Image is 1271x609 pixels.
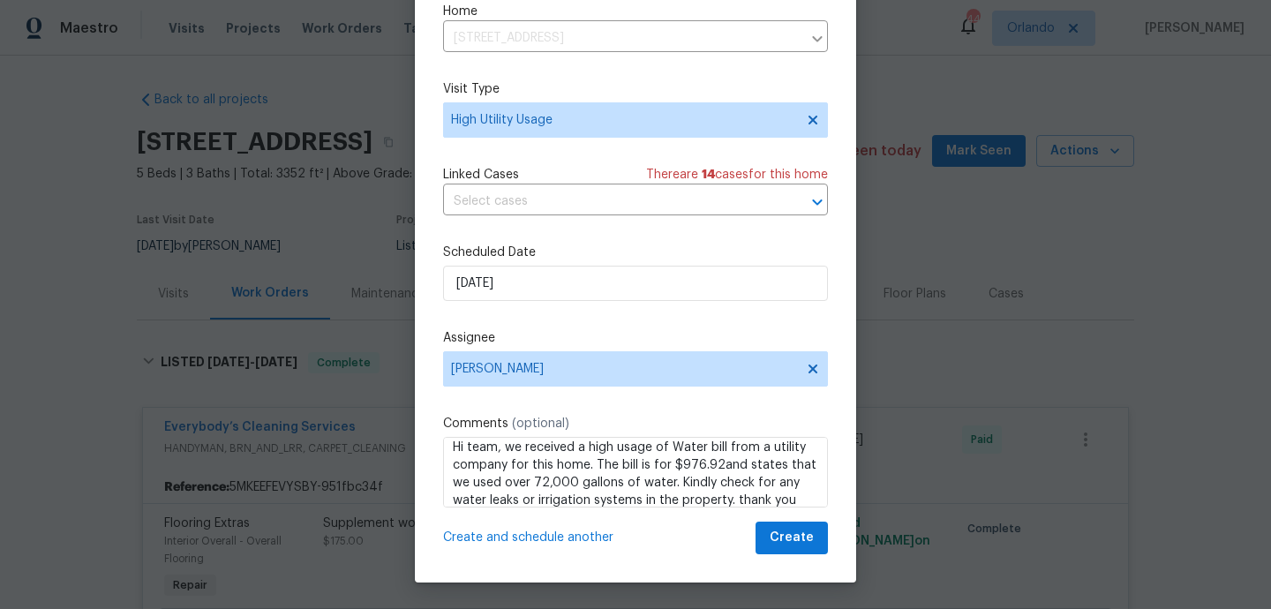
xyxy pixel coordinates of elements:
[443,188,778,215] input: Select cases
[443,80,828,98] label: Visit Type
[702,169,715,181] span: 14
[443,529,613,546] span: Create and schedule another
[443,266,828,301] input: M/D/YYYY
[646,166,828,184] span: There are case s for this home
[443,437,828,507] textarea: Hi team, we received a high usage of Water bill from a utility company for this home. The bill is...
[443,244,828,261] label: Scheduled Date
[805,190,830,214] button: Open
[443,415,828,432] label: Comments
[451,362,797,376] span: [PERSON_NAME]
[443,329,828,347] label: Assignee
[443,3,828,20] label: Home
[443,166,519,184] span: Linked Cases
[451,111,794,129] span: High Utility Usage
[770,527,814,549] span: Create
[443,25,801,52] input: Enter in an address
[512,417,569,430] span: (optional)
[756,522,828,554] button: Create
